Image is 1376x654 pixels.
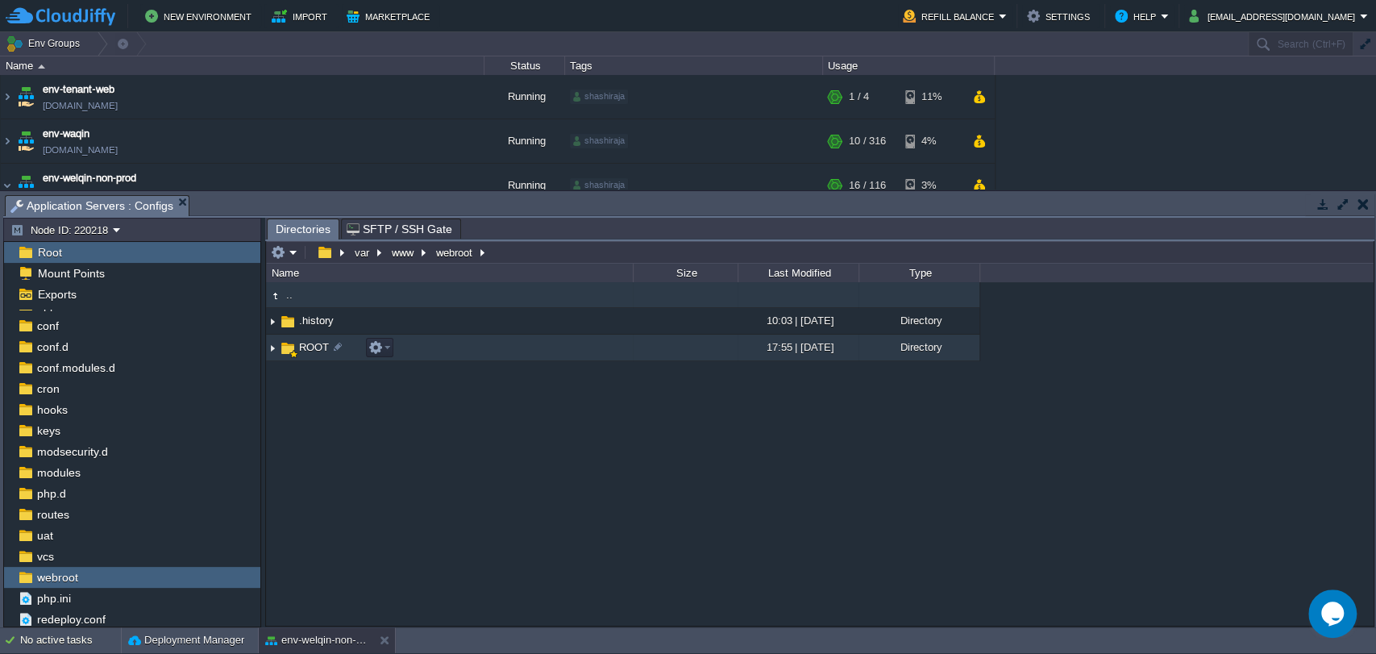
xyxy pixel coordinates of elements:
[279,313,297,331] img: AMDAwAAAACH5BAEAAAAALAAAAAABAAEAAAICRAEAOw==
[1,119,14,163] img: AMDAwAAAACH5BAEAAAAALAAAAAABAAEAAAICRAEAOw==
[265,632,367,648] button: env-welqin-non-prod
[738,335,858,360] div: 17:55 | [DATE]
[34,528,56,543] a: uat
[297,340,331,354] span: ROOT
[34,360,118,375] a: conf.modules.d
[284,288,295,302] a: ..
[15,164,37,207] img: AMDAwAAAACH5BAEAAAAALAAAAAABAAEAAAICRAEAOw==
[2,56,484,75] div: Name
[10,196,173,216] span: Application Servers : Configs
[6,6,115,27] img: CloudJiffy
[860,264,979,282] div: Type
[38,65,45,69] img: AMDAwAAAACH5BAEAAAAALAAAAAABAAEAAAICRAEAOw==
[35,266,107,281] a: Mount Points
[34,465,83,480] a: modules
[10,223,113,237] button: Node ID: 220218
[6,32,85,55] button: Env Groups
[570,90,628,104] div: shashiraja
[34,319,61,333] a: conf
[1,75,14,119] img: AMDAwAAAACH5BAEAAAAALAAAAAABAAEAAAICRAEAOw==
[268,264,633,282] div: Name
[434,245,476,260] button: webroot
[43,126,89,142] a: env-waqin
[34,507,72,522] a: routes
[484,119,565,163] div: Running
[905,119,958,163] div: 4%
[1308,589,1360,638] iframe: chat widget
[634,264,738,282] div: Size
[272,6,332,26] button: Import
[485,56,564,75] div: Status
[43,81,114,98] a: env-tenant-web
[266,309,279,334] img: AMDAwAAAACH5BAEAAAAALAAAAAABAAEAAAICRAEAOw==
[43,186,118,202] a: [DOMAIN_NAME]
[34,486,69,501] a: php.d
[34,612,108,627] a: redeploy.conf
[15,75,37,119] img: AMDAwAAAACH5BAEAAAAALAAAAAABAAEAAAICRAEAOw==
[352,245,373,260] button: var
[266,287,284,305] img: AMDAwAAAACH5BAEAAAAALAAAAAABAAEAAAICRAEAOw==
[266,335,279,360] img: AMDAwAAAACH5BAEAAAAALAAAAAABAAEAAAICRAEAOw==
[276,219,330,240] span: Directories
[297,314,336,327] a: .history
[15,119,37,163] img: AMDAwAAAACH5BAEAAAAALAAAAAABAAEAAAICRAEAOw==
[34,339,71,354] a: conf.d
[1115,6,1161,26] button: Help
[858,308,979,333] div: Directory
[128,632,244,648] button: Deployment Manager
[484,75,565,119] div: Running
[35,245,64,260] a: Root
[849,119,886,163] div: 10 / 316
[43,170,136,186] a: env-welqin-non-prod
[389,245,418,260] button: www
[43,98,118,114] a: [DOMAIN_NAME]
[297,341,331,353] a: ROOT
[484,164,565,207] div: Running
[35,287,79,302] a: Exports
[34,381,62,396] a: cron
[570,178,628,193] div: shashiraja
[1027,6,1095,26] button: Settings
[858,335,979,360] div: Directory
[279,339,297,357] img: AMDAwAAAACH5BAEAAAAALAAAAAABAAEAAAICRAEAOw==
[266,241,1374,264] input: Click to enter the path
[347,219,452,239] span: SFTP / SSH Gate
[903,6,999,26] button: Refill Balance
[905,164,958,207] div: 3%
[738,308,858,333] div: 10:03 | [DATE]
[145,6,256,26] button: New Environment
[34,591,73,606] a: php.ini
[566,56,822,75] div: Tags
[20,627,121,653] div: No active tasks
[34,402,70,417] a: hooks
[34,549,56,564] a: vcs
[34,444,110,459] a: modsecurity.d
[849,164,886,207] div: 16 / 116
[347,6,434,26] button: Marketplace
[1,164,14,207] img: AMDAwAAAACH5BAEAAAAALAAAAAABAAEAAAICRAEAOw==
[905,75,958,119] div: 11%
[34,570,81,585] a: webroot
[34,423,63,438] a: keys
[849,75,869,119] div: 1 / 4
